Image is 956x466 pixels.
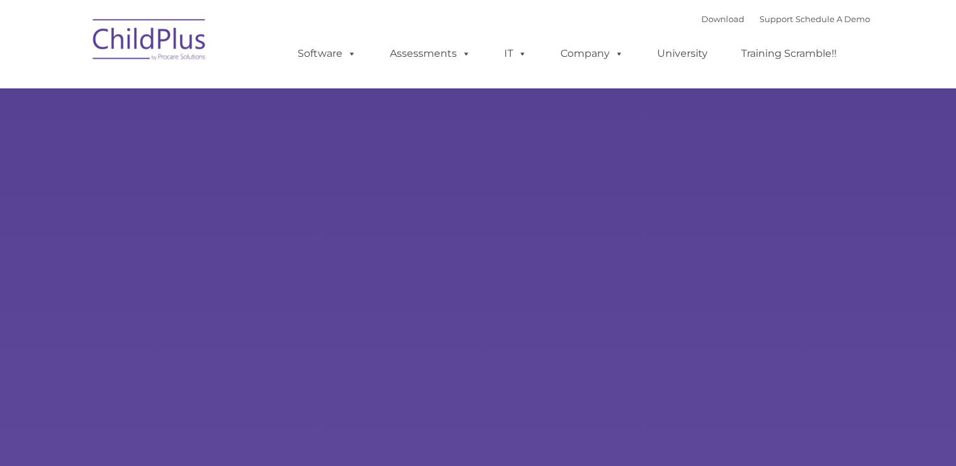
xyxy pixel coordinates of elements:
a: Assessments [377,41,483,66]
a: Download [701,14,744,24]
a: Software [285,41,369,66]
a: Company [548,41,636,66]
a: University [644,41,720,66]
font: | [701,14,870,24]
a: IT [492,41,540,66]
img: ChildPlus by Procare Solutions [87,10,213,73]
a: Support [759,14,793,24]
a: Training Scramble!! [729,41,849,66]
a: Schedule A Demo [796,14,870,24]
